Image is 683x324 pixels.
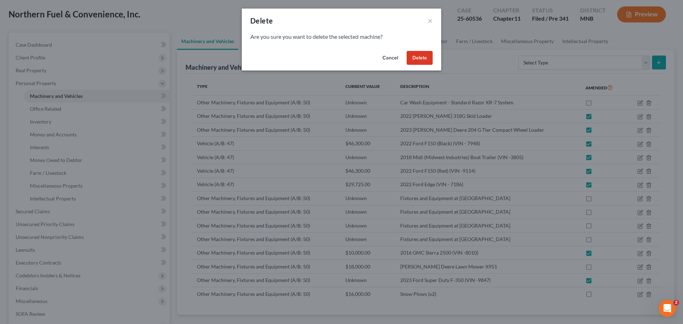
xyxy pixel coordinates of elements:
[659,300,676,317] iframe: Intercom live chat
[428,16,433,25] button: ×
[407,51,433,65] button: Delete
[673,300,679,305] span: 2
[250,33,433,41] p: Are you sure you want to delete the selected machine?
[250,16,273,26] div: Delete
[377,51,404,65] button: Cancel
